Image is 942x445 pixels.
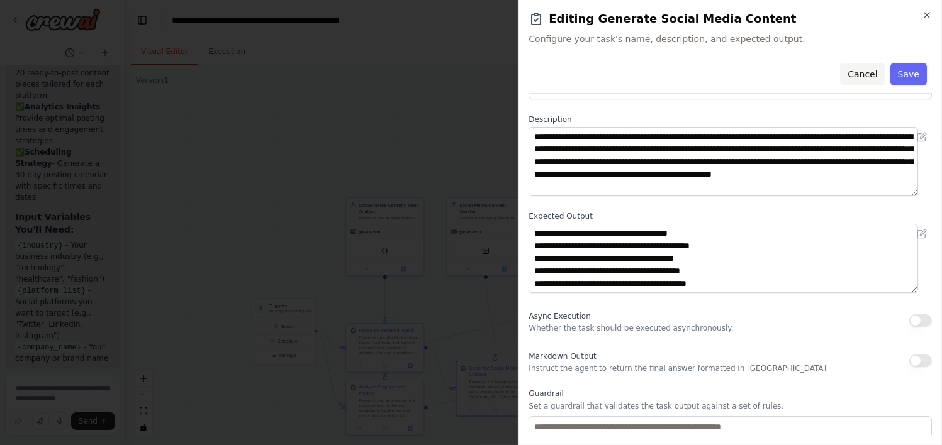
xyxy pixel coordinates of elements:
label: Expected Output [529,211,932,221]
label: Guardrail [529,388,932,398]
button: Open in editor [914,226,929,241]
h2: Editing Generate Social Media Content [529,10,932,28]
span: Configure your task's name, description, and expected output. [529,33,932,45]
p: Set a guardrail that validates the task output against a set of rules. [529,401,932,411]
label: Description [529,114,932,124]
span: Async Execution [529,312,590,321]
p: Instruct the agent to return the final answer formatted in [GEOGRAPHIC_DATA] [529,363,826,373]
button: Save [890,63,927,85]
button: Cancel [840,63,885,85]
p: Whether the task should be executed asynchronously. [529,323,733,333]
button: Open in editor [914,129,929,145]
span: Markdown Output [529,352,596,361]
